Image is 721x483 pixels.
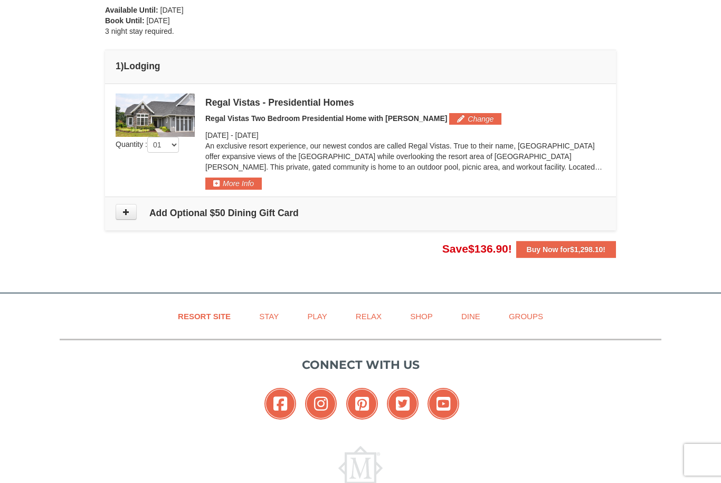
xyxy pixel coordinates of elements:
[246,304,292,328] a: Stay
[397,304,446,328] a: Shop
[205,97,605,108] div: Regal Vistas - Presidential Homes
[60,356,661,374] p: Connect with us
[468,243,508,255] span: $136.90
[116,208,605,218] h4: Add Optional $50 Dining Gift Card
[105,6,158,14] strong: Available Until:
[165,304,244,328] a: Resort Site
[105,16,145,25] strong: Book Until:
[147,16,170,25] span: [DATE]
[570,245,603,254] span: $1,298.10
[448,304,494,328] a: Dine
[343,304,395,328] a: Relax
[116,140,179,148] span: Quantity :
[116,61,605,71] h4: 1 Lodging
[235,131,259,140] span: [DATE]
[160,6,184,14] span: [DATE]
[449,113,501,125] button: Change
[205,178,262,189] button: More Info
[205,131,229,140] span: [DATE]
[121,61,124,71] span: )
[496,304,556,328] a: Groups
[205,141,605,172] p: An exclusive resort experience, our newest condos are called Regal Vistas. True to their name, [G...
[105,27,174,35] span: 3 night stay required.
[516,241,616,258] button: Buy Now for$1,298.10!
[116,94,195,137] img: 19218991-1-902409a9.jpg
[294,304,340,328] a: Play
[442,243,512,255] span: Save !
[231,131,233,140] span: -
[527,245,605,254] strong: Buy Now for !
[205,114,447,123] span: Regal Vistas Two Bedroom Presidential Home with [PERSON_NAME]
